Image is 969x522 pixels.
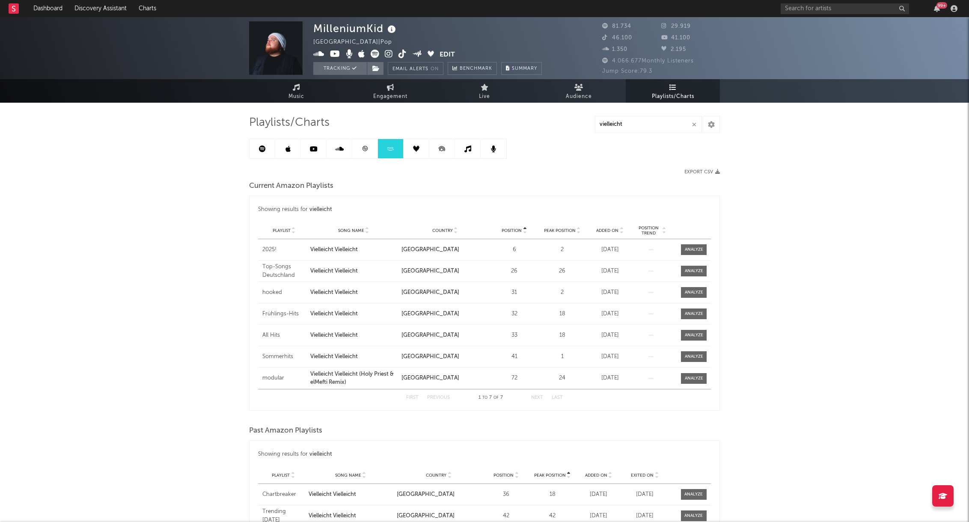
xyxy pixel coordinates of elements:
a: Vielleicht Vielleicht [310,353,397,361]
div: 31 [493,288,536,297]
button: First [406,395,419,400]
span: to [482,396,487,400]
a: Vielleicht Vielleicht [310,331,397,340]
div: MilleniumKid [313,21,398,36]
span: Benchmark [460,64,492,74]
div: 72 [493,374,536,383]
div: Showing results for [258,449,711,460]
div: [DATE] [588,267,632,276]
div: [DATE] [578,490,620,499]
span: Current Amazon Playlists [249,181,333,191]
a: Top-Songs Deutschland [262,263,306,279]
button: Last [552,395,563,400]
span: Playlist [273,228,291,233]
div: 99 + [936,2,947,9]
button: 99+ [934,5,940,12]
div: [GEOGRAPHIC_DATA] [401,310,488,318]
button: Email AlertsOn [388,62,443,75]
div: 41 [493,353,536,361]
span: Song Name [335,473,361,478]
span: 2.195 [661,47,686,52]
em: On [431,67,439,71]
div: [DATE] [624,512,666,520]
span: Live [479,92,490,102]
div: vielleicht [309,205,332,215]
a: Vielleicht Vielleicht [309,512,392,520]
span: Position [493,473,514,478]
input: Search Playlists/Charts [595,116,702,133]
a: Music [249,79,343,103]
span: Playlists/Charts [249,118,330,128]
a: Sommerhits [262,353,306,361]
span: Playlists/Charts [652,92,694,102]
div: [DATE] [578,512,620,520]
div: Showing results for [258,205,711,215]
div: 26 [541,267,584,276]
div: [DATE] [588,353,632,361]
span: 1.350 [602,47,627,52]
a: Vielleicht Vielleicht (Holy Priest & elMefti Remix) [310,370,397,387]
div: vielleicht [309,449,332,460]
div: 18 [541,331,584,340]
span: Added On [585,473,607,478]
span: Past Amazon Playlists [249,426,322,436]
span: Peak Position [534,473,566,478]
div: [DATE] [588,246,632,254]
button: Summary [501,62,542,75]
div: [GEOGRAPHIC_DATA] [401,374,488,383]
div: [DATE] [588,331,632,340]
div: [GEOGRAPHIC_DATA] [401,353,488,361]
a: 2025! [262,246,306,254]
span: of [493,396,499,400]
div: 32 [493,310,536,318]
div: 1 [541,353,584,361]
div: 33 [493,331,536,340]
a: All Hits [262,331,306,340]
div: [DATE] [624,490,666,499]
span: 4.066.677 Monthly Listeners [602,58,694,64]
span: 29.919 [661,24,691,29]
span: 81.734 [602,24,631,29]
button: Edit [440,50,455,60]
a: Engagement [343,79,437,103]
div: 42 [532,512,574,520]
button: Export CSV [684,169,720,175]
span: 41.100 [661,35,690,41]
span: Country [432,228,453,233]
div: 18 [541,310,584,318]
a: Vielleicht Vielleicht [310,246,397,254]
a: Vielleicht Vielleicht [310,288,397,297]
a: hooked [262,288,306,297]
div: [GEOGRAPHIC_DATA] [397,512,481,520]
a: Vielleicht Vielleicht [310,267,397,276]
div: 6 [493,246,536,254]
a: Vielleicht Vielleicht [309,490,392,499]
span: Engagement [373,92,407,102]
a: modular [262,374,306,383]
div: 18 [532,490,574,499]
button: Next [531,395,543,400]
span: Peak Position [544,228,576,233]
a: Chartbreaker [262,490,304,499]
a: Audience [532,79,626,103]
a: Frühlings-Hits [262,310,306,318]
div: 42 [485,512,527,520]
div: [GEOGRAPHIC_DATA] [401,331,488,340]
div: [DATE] [588,288,632,297]
span: Position Trend [636,225,661,236]
span: Jump Score: 79.3 [602,68,652,74]
a: Benchmark [448,62,497,75]
span: Position [502,228,522,233]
